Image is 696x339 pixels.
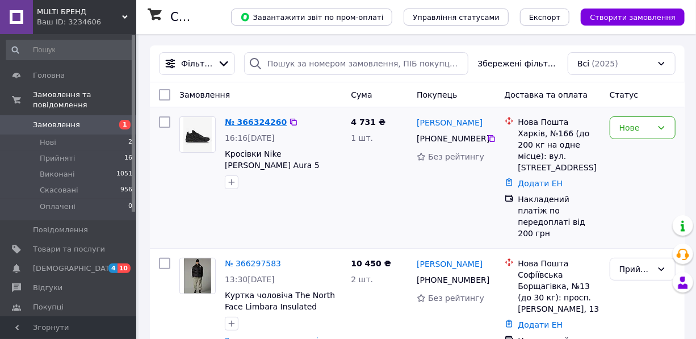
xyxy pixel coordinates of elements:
[351,90,372,99] span: Cума
[33,225,88,235] span: Повідомлення
[33,70,65,81] span: Головна
[225,259,281,268] a: № 366297583
[351,118,385,127] span: 4 731 ₴
[505,90,588,99] span: Доставка та оплата
[128,202,132,212] span: 0
[428,294,484,303] span: Без рейтингу
[518,269,601,315] div: Софіївська Борщагівка, №13 (до 30 кг): просп. [PERSON_NAME], 13
[529,13,561,22] span: Експорт
[428,152,484,161] span: Без рейтингу
[116,169,132,179] span: 1051
[33,283,62,293] span: Відгуки
[120,185,132,195] span: 956
[179,258,216,294] a: Фото товару
[33,90,136,110] span: Замовлення та повідомлення
[577,58,589,69] span: Всі
[179,116,216,153] a: Фото товару
[610,90,639,99] span: Статус
[33,263,117,274] span: [DEMOGRAPHIC_DATA]
[170,10,286,24] h1: Список замовлень
[225,118,287,127] a: № 366324260
[520,9,570,26] button: Експорт
[40,202,76,212] span: Оплачені
[351,259,391,268] span: 10 450 ₴
[477,58,559,69] span: Збережені фільтри:
[225,133,275,143] span: 16:16[DATE]
[124,153,132,164] span: 16
[6,40,133,60] input: Пошук
[417,90,457,99] span: Покупець
[581,9,685,26] button: Створити замовлення
[225,149,337,192] a: Кросівки Nike [PERSON_NAME] Aura 5 чорний DZ4353-001 розмір 42; 42,5; 44; 46
[181,258,214,294] img: Фото товару
[183,117,212,152] img: Фото товару
[40,137,56,148] span: Нові
[225,275,275,284] span: 13:30[DATE]
[404,9,509,26] button: Управління статусами
[128,137,132,148] span: 2
[414,131,487,147] div: [PHONE_NUMBER]
[118,263,131,273] span: 10
[37,17,136,27] div: Ваш ID: 3234606
[518,194,601,239] div: Накладений платіж по передоплаті від 200 грн
[244,52,469,75] input: Пошук за номером замовлення, ПІБ покупця, номером телефону, Email, номером накладної
[40,169,75,179] span: Виконані
[518,179,563,188] a: Додати ЕН
[40,185,78,195] span: Скасовані
[414,272,487,288] div: [PHONE_NUMBER]
[569,12,685,21] a: Створити замовлення
[240,12,383,22] span: Завантажити звіт по пром-оплаті
[518,128,601,173] div: Харків, №166 (до 200 кг на одне місце): вул. [STREET_ADDRESS]
[518,116,601,128] div: Нова Пошта
[518,320,563,329] a: Додати ЕН
[351,275,373,284] span: 2 шт.
[417,117,483,128] a: [PERSON_NAME]
[592,59,618,68] span: (2025)
[108,263,118,273] span: 4
[518,258,601,269] div: Нова Пошта
[119,120,131,129] span: 1
[40,153,75,164] span: Прийняті
[179,90,230,99] span: Замовлення
[619,263,652,275] div: Прийнято
[413,13,500,22] span: Управління статусами
[37,7,122,17] span: MULTI БРЕНД
[231,9,392,26] button: Завантажити звіт по пром-оплаті
[619,122,652,134] div: Нове
[33,120,80,130] span: Замовлення
[181,58,213,69] span: Фільтри
[33,244,105,254] span: Товари та послуги
[225,291,335,334] a: Куртка чоловіча The North Face Limbara Insulated чорний NF0A89EGJK3 розмір S; M; L; XL; 2XL
[590,13,676,22] span: Створити замовлення
[351,133,373,143] span: 1 шт.
[417,258,483,270] a: [PERSON_NAME]
[33,302,64,312] span: Покупці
